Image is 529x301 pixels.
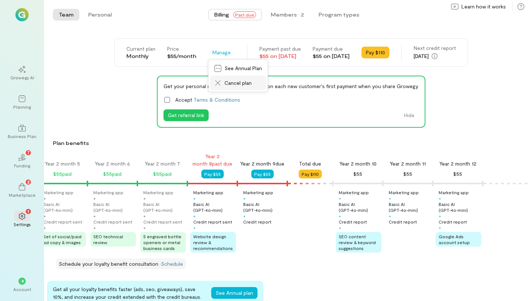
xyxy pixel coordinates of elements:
button: Pay $110 [299,170,322,178]
span: Set of social/paid ad copy & images [43,234,82,245]
div: Planning [13,104,31,110]
div: Credit report [439,219,467,225]
div: Year 2 month 6 [95,160,130,167]
span: Manage [212,49,231,56]
div: Credit report sent [43,219,82,225]
span: Learn how it works [461,3,506,10]
div: + [143,225,146,231]
div: Marketing app [43,189,73,195]
div: Credit report sent [93,219,132,225]
div: Marketing app [389,189,419,195]
div: $55 [453,170,462,178]
div: Year 2 month 8 past due [187,153,237,167]
div: + [43,225,46,231]
div: Members · 2 [271,11,304,18]
div: + [93,213,96,219]
div: Basic AI (GPT‑4o‑mini) [43,201,86,213]
div: Basic AI (GPT‑4o‑mini) [439,201,481,213]
button: Members · 2 [265,9,310,21]
button: See Annual plan [211,287,258,299]
div: Year 2 month 5 [45,160,80,167]
div: + [389,195,391,201]
div: Credit report sent [143,219,182,225]
div: Business Plan [8,133,36,139]
div: $55/month [167,52,196,60]
div: Settings [14,221,31,227]
div: Get all your loyalty benefits faster (ads, seo, giveaways), save 10%, and increase your credit ex... [53,285,205,301]
button: Personal [82,9,118,21]
div: Payment past due [259,45,301,52]
div: Year 2 month 10 [339,160,377,167]
button: Program types [313,9,365,21]
div: Plan benefits [53,139,526,147]
div: [DATE] [414,52,456,61]
div: Basic AI (GPT‑4o‑mini) [93,201,136,213]
span: SEO content review & keyword suggestions [339,234,376,251]
div: Marketing app [339,189,369,195]
div: + [93,195,96,201]
div: Year 2 month 7 [145,160,180,167]
span: 5 engraved bottle openers or metal business cards [143,234,181,251]
div: $55 paid [153,170,172,178]
button: Pay $110 [361,47,389,58]
button: BillingPast due [208,9,262,21]
span: Cancel plan [224,79,262,87]
div: Basic AI (GPT‑4o‑mini) [389,201,431,213]
div: $55 on [DATE] [259,52,301,60]
div: $55 [403,170,412,178]
div: + [193,213,196,219]
a: Marketplace [9,177,35,204]
div: Credit report [243,219,271,225]
div: *Account [9,272,35,298]
div: Year 2 month 12 [439,160,476,167]
div: $55 paid [103,170,122,178]
span: See Annual Plan [224,65,262,72]
div: Year 2 month 9 due [240,160,284,167]
div: Account [13,286,31,292]
div: Marketing app [243,189,273,195]
div: Basic AI (GPT‑4o‑mini) [243,201,286,213]
div: Get your personal referral link and earn 10% on each new customer's first payment when you share ... [163,82,419,90]
div: Marketplace [9,192,36,198]
div: Marketing app [439,189,469,195]
span: Website design review & recommendations [193,234,233,251]
div: + [243,195,246,201]
div: $55 on [DATE] [313,52,350,60]
button: Pay $55 [251,170,274,178]
div: $55 [353,170,362,178]
a: Business Plan [9,119,35,145]
div: $55 paid [53,170,72,178]
div: Next credit report [414,44,456,52]
div: Total due [299,160,321,167]
a: Schedule [161,261,183,267]
div: Basic AI (GPT‑4o‑mini) [193,201,236,213]
button: Hide [400,109,419,121]
div: Marketing app [143,189,173,195]
div: + [143,213,146,219]
div: + [43,195,46,201]
span: Schedule your loyalty benefit consultation · [59,261,161,267]
div: + [143,195,146,201]
span: Billing [214,11,229,18]
span: 7 [27,149,30,156]
div: Credit report [389,219,417,225]
a: Growegy AI [9,60,35,86]
div: Growegy AI [10,75,34,80]
div: + [193,225,196,231]
div: Current plan [126,45,155,52]
button: Pay $55 [201,170,224,178]
div: + [339,195,341,201]
a: Cancel plan [210,76,266,90]
button: Team [53,9,79,21]
a: Settings [9,207,35,233]
span: 2 [27,178,30,185]
div: + [439,195,441,201]
div: Year 2 month 11 [390,160,426,167]
span: Accept [175,96,240,104]
span: 1 [28,208,29,214]
a: See Annual Plan [210,61,266,76]
button: Manage [208,47,235,58]
div: + [439,225,441,231]
div: Price [167,45,196,52]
